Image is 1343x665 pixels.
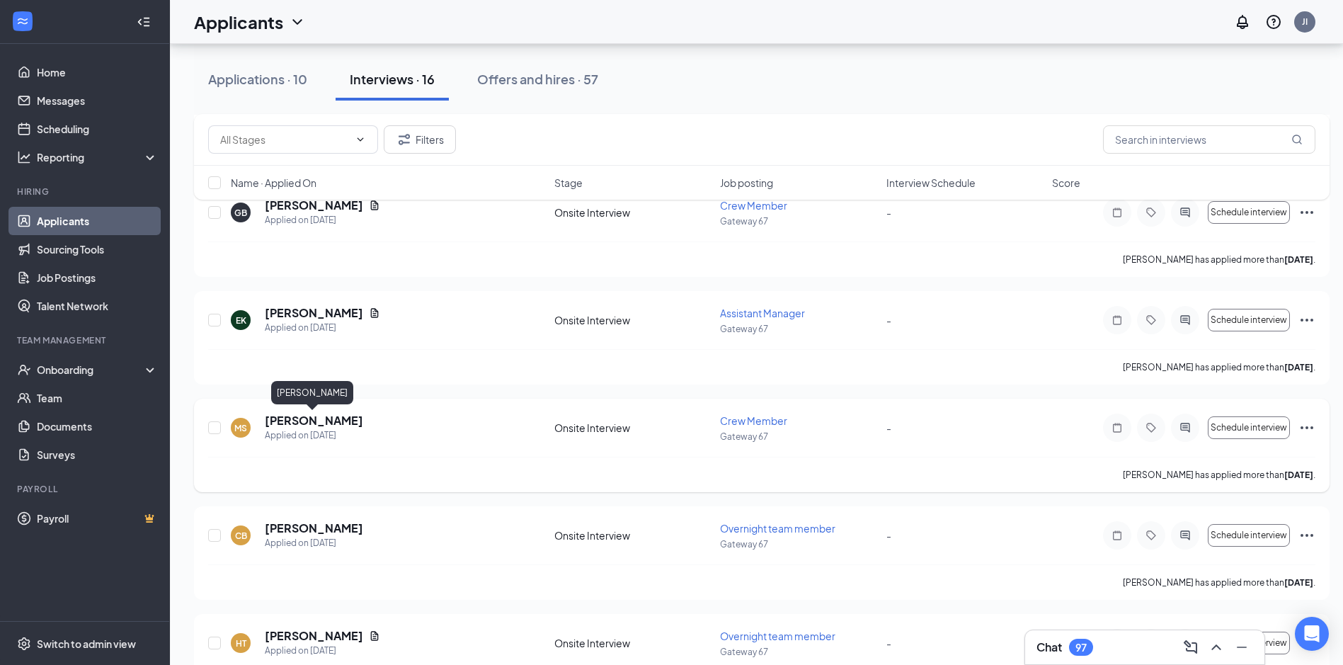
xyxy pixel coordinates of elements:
svg: QuestionInfo [1265,13,1282,30]
button: Schedule interview [1208,309,1290,331]
span: Stage [554,176,583,190]
a: Applicants [37,207,158,235]
a: Talent Network [37,292,158,320]
div: JI [1302,16,1308,28]
button: Schedule interview [1208,524,1290,547]
p: Gateway 67 [720,646,877,658]
div: CB [235,530,247,542]
button: ComposeMessage [1179,636,1202,659]
p: Gateway 67 [720,431,877,443]
span: - [886,314,891,326]
span: Overnight team member [720,630,835,642]
div: Onboarding [37,363,146,377]
span: Overnight team member [720,522,835,535]
div: Applied on [DATE] [265,213,380,227]
p: [PERSON_NAME] has applied more than . [1123,361,1315,373]
div: Payroll [17,483,155,495]
svg: Analysis [17,150,31,164]
svg: WorkstreamLogo [16,14,30,28]
div: Switch to admin view [37,637,136,651]
p: Gateway 67 [720,323,877,335]
p: Gateway 67 [720,538,877,550]
svg: Document [369,630,380,642]
svg: ChevronDown [355,134,366,145]
button: Schedule interview [1208,416,1290,439]
b: [DATE] [1284,470,1313,480]
div: EK [236,314,246,326]
div: Offers and hires · 57 [477,70,598,88]
input: Search in interviews [1103,125,1315,154]
div: Applications · 10 [208,70,307,88]
div: 97 [1075,642,1087,654]
span: Name · Applied On [231,176,316,190]
h3: Chat [1036,640,1062,655]
div: Interviews · 16 [350,70,435,88]
a: Job Postings [37,263,158,292]
h1: Applicants [194,10,283,34]
div: Onsite Interview [554,421,711,435]
div: Hiring [17,186,155,198]
svg: ChevronUp [1208,639,1225,656]
h5: [PERSON_NAME] [265,413,363,428]
svg: ActiveChat [1177,314,1194,326]
svg: Tag [1143,422,1160,433]
span: Schedule interview [1211,315,1287,325]
div: Applied on [DATE] [265,428,363,443]
p: [PERSON_NAME] has applied more than . [1123,469,1315,481]
b: [DATE] [1284,362,1313,373]
svg: MagnifyingGlass [1291,134,1303,145]
svg: Tag [1143,314,1160,326]
svg: Ellipses [1298,312,1315,329]
span: Score [1052,176,1080,190]
span: - [886,637,891,649]
h5: [PERSON_NAME] [265,628,363,644]
svg: Note [1109,314,1126,326]
svg: Settings [17,637,31,651]
div: Team Management [17,334,155,346]
button: Minimize [1230,636,1253,659]
a: Scheduling [37,115,158,143]
svg: ChevronDown [289,13,306,30]
svg: Minimize [1233,639,1250,656]
div: Onsite Interview [554,313,711,327]
span: Interview Schedule [886,176,976,190]
span: Job posting [720,176,773,190]
span: Schedule interview [1211,423,1287,433]
svg: Filter [396,131,413,148]
svg: ActiveChat [1177,422,1194,433]
a: Team [37,384,158,412]
div: Reporting [37,150,159,164]
b: [DATE] [1284,577,1313,588]
div: Onsite Interview [554,636,711,650]
button: Filter Filters [384,125,456,154]
svg: Ellipses [1298,419,1315,436]
b: [DATE] [1284,254,1313,265]
p: [PERSON_NAME] has applied more than . [1123,254,1315,266]
div: [PERSON_NAME] [271,381,353,404]
a: PayrollCrown [37,504,158,533]
a: Documents [37,412,158,441]
button: ChevronUp [1205,636,1228,659]
h5: [PERSON_NAME] [265,305,363,321]
svg: Ellipses [1298,527,1315,544]
svg: ActiveChat [1177,530,1194,541]
div: Onsite Interview [554,528,711,542]
svg: ComposeMessage [1182,639,1199,656]
span: - [886,529,891,542]
svg: Tag [1143,530,1160,541]
svg: Note [1109,422,1126,433]
h5: [PERSON_NAME] [265,521,363,536]
div: MS [234,422,247,434]
div: Open Intercom Messenger [1295,617,1329,651]
div: HT [236,637,246,649]
svg: Document [369,307,380,319]
svg: UserCheck [17,363,31,377]
input: All Stages [220,132,349,147]
a: Home [37,58,158,86]
p: [PERSON_NAME] has applied more than . [1123,576,1315,589]
p: Gateway 67 [720,215,877,227]
a: Surveys [37,441,158,469]
div: Applied on [DATE] [265,536,363,550]
span: Crew Member [720,414,787,427]
a: Sourcing Tools [37,235,158,263]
